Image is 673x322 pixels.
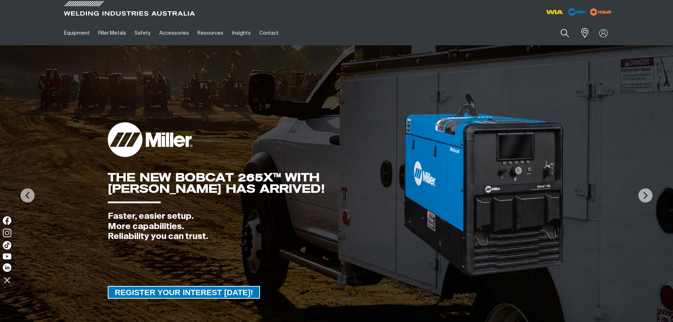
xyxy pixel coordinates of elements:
img: PrevArrow [20,188,35,203]
div: THE NEW BOBCAT 265X™ WITH [PERSON_NAME] HAS ARRIVED! [108,172,403,194]
a: Insights [228,21,255,45]
img: Instagram [3,229,11,237]
img: TikTok [3,241,11,250]
nav: Main [60,21,475,45]
a: Safety [130,21,155,45]
img: miller [588,7,614,17]
a: Equipment [60,21,94,45]
img: hide socials [1,274,13,286]
a: Filler Metals [94,21,130,45]
a: REGISTER YOUR INTEREST TODAY! [108,286,260,299]
img: YouTube [3,253,11,259]
img: LinkedIn [3,263,11,272]
button: Search products [553,25,577,41]
a: Resources [193,21,228,45]
div: Faster, easier setup. More capabilities. Reliability you can trust. [108,211,403,242]
img: Facebook [3,216,11,225]
a: Contact [255,21,283,45]
input: Product name or item number... [544,25,577,41]
span: REGISTER YOUR INTEREST [DATE]! [108,286,260,299]
img: NextArrow [638,188,653,203]
a: Accessories [155,21,193,45]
